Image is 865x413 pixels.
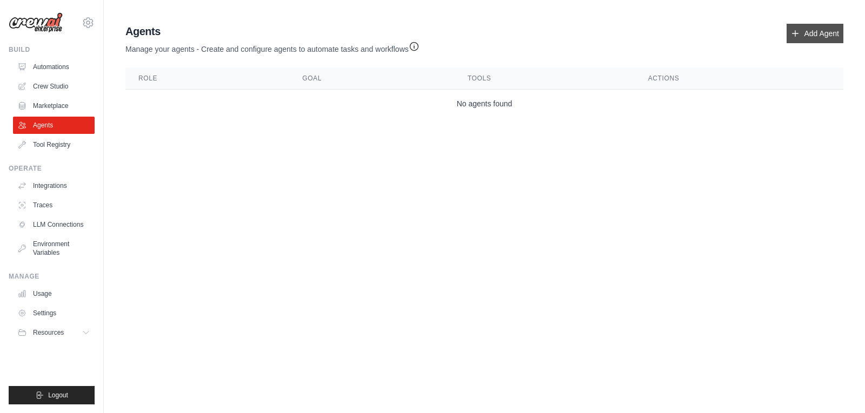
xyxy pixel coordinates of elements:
div: Manage [9,272,95,281]
img: Logo [9,12,63,33]
a: Marketplace [13,97,95,114]
a: Usage [13,285,95,302]
a: Environment Variables [13,235,95,261]
a: Crew Studio [13,78,95,95]
a: Traces [13,197,95,214]
th: Role [125,67,289,90]
div: Build [9,45,95,54]
span: Resources [33,328,64,337]
a: Automations [13,58,95,76]
div: Operate [9,164,95,173]
a: Settings [13,304,95,322]
th: Tools [455,67,635,90]
h2: Agents [125,24,420,39]
button: Resources [13,324,95,341]
a: Tool Registry [13,136,95,153]
th: Goal [289,67,455,90]
a: Add Agent [787,24,843,43]
a: Agents [13,117,95,134]
th: Actions [635,67,843,90]
a: Integrations [13,177,95,194]
a: LLM Connections [13,216,95,233]
button: Logout [9,386,95,404]
td: No agents found [125,90,843,118]
span: Logout [48,391,68,400]
p: Manage your agents - Create and configure agents to automate tasks and workflows [125,39,420,55]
